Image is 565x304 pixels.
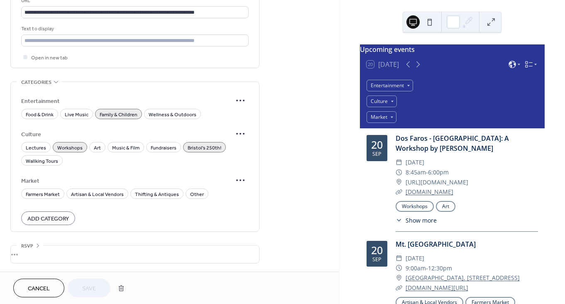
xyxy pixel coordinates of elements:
span: Other [190,190,204,199]
a: [DOMAIN_NAME] [406,188,453,196]
div: ​ [396,187,402,197]
button: Add Category [21,211,75,225]
span: Family & Children [100,110,137,119]
div: Text to display [21,25,247,33]
span: Artisan & Local Vendors [71,190,124,199]
div: ​ [396,216,402,225]
div: ••• [11,245,259,263]
span: 9:00am [406,263,426,273]
span: [URL][DOMAIN_NAME] [406,177,468,187]
span: 8:45am [406,167,426,177]
div: ​ [396,283,402,293]
div: 20 [371,245,383,255]
span: Entertainment [21,97,232,105]
a: [GEOGRAPHIC_DATA], [STREET_ADDRESS] [406,273,520,283]
div: 20 [371,140,383,150]
button: Cancel [13,279,64,297]
span: Show more [406,216,437,225]
div: ​ [396,177,402,187]
a: Dos Faros - [GEOGRAPHIC_DATA]: A Workshop by [PERSON_NAME] [396,134,509,153]
span: Wellness & Outdoors [149,110,196,119]
span: Categories [21,78,51,87]
span: Food & Drink [26,110,54,119]
div: ​ [396,157,402,167]
span: Workshops [57,144,83,152]
div: ​ [396,253,402,263]
a: [DOMAIN_NAME][URL] [406,284,468,292]
span: Bristol's 250th! [188,144,221,152]
div: Sep [372,152,382,157]
div: Upcoming events [360,44,545,54]
span: Music & Film [112,144,139,152]
span: Fundraisers [151,144,176,152]
span: Open in new tab [31,54,68,62]
span: Art [94,144,101,152]
span: Farmers Market [26,190,60,199]
div: Sep [372,257,382,262]
span: [DATE] [406,253,424,263]
span: [DATE] [406,157,424,167]
div: ​ [396,167,402,177]
span: - [426,263,428,273]
button: ​Show more [396,216,437,225]
span: Market [21,177,232,185]
span: Lectures [26,144,46,152]
span: Wallking Tours [26,157,58,166]
span: 6:00pm [428,167,449,177]
span: Culture [21,130,232,139]
span: Cancel [28,284,50,293]
div: ​ [396,273,402,283]
span: Thifting & Antiques [135,190,179,199]
span: - [426,167,428,177]
span: Live Music [65,110,88,119]
a: Mt. [GEOGRAPHIC_DATA] [396,240,476,249]
div: ​ [396,263,402,273]
span: Add Category [27,215,69,223]
span: RSVP [21,242,33,250]
span: 12:30pm [428,263,452,273]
